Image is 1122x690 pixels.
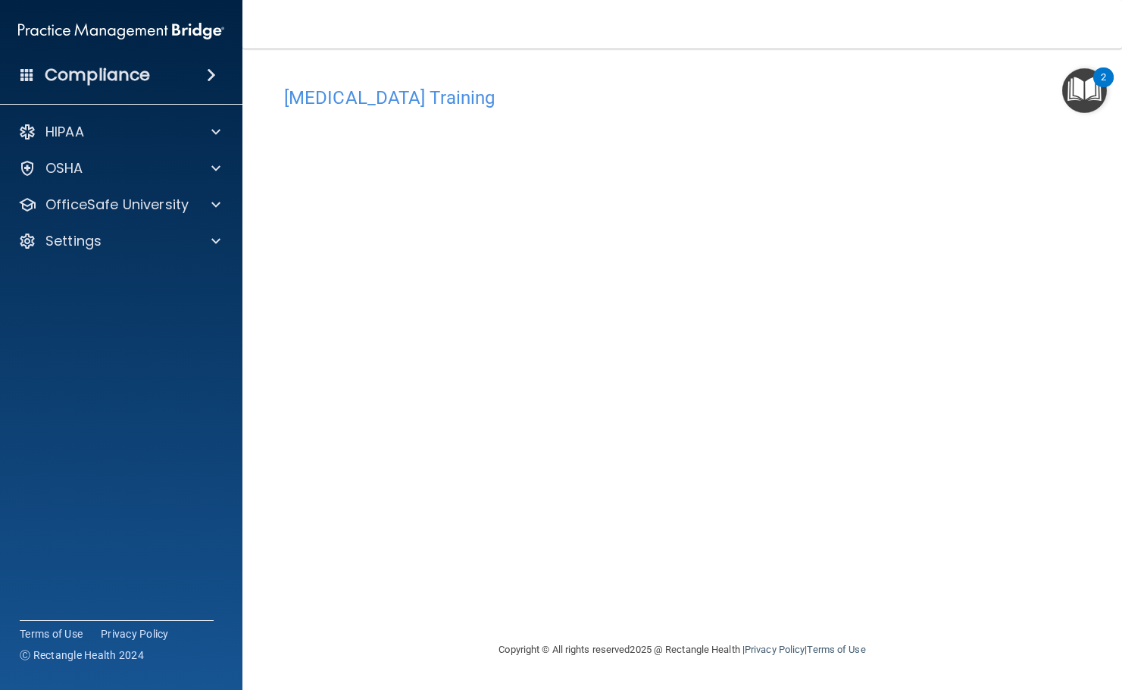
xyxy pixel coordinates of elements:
a: OSHA [18,159,220,177]
img: PMB logo [18,16,224,46]
a: Settings [18,232,220,250]
a: Terms of Use [20,626,83,641]
a: Privacy Policy [101,626,169,641]
h4: [MEDICAL_DATA] Training [284,88,1080,108]
p: OfficeSafe University [45,196,189,214]
span: Ⓒ Rectangle Health 2024 [20,648,144,663]
a: Terms of Use [807,644,865,655]
p: HIPAA [45,123,84,141]
a: Privacy Policy [745,644,805,655]
p: Settings [45,232,102,250]
p: OSHA [45,159,83,177]
iframe: covid-19 [284,116,1042,582]
h4: Compliance [45,64,150,86]
a: OfficeSafe University [18,196,220,214]
a: HIPAA [18,123,220,141]
div: 2 [1101,77,1106,97]
button: Open Resource Center, 2 new notifications [1062,68,1107,113]
div: Copyright © All rights reserved 2025 @ Rectangle Health | | [406,626,959,674]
